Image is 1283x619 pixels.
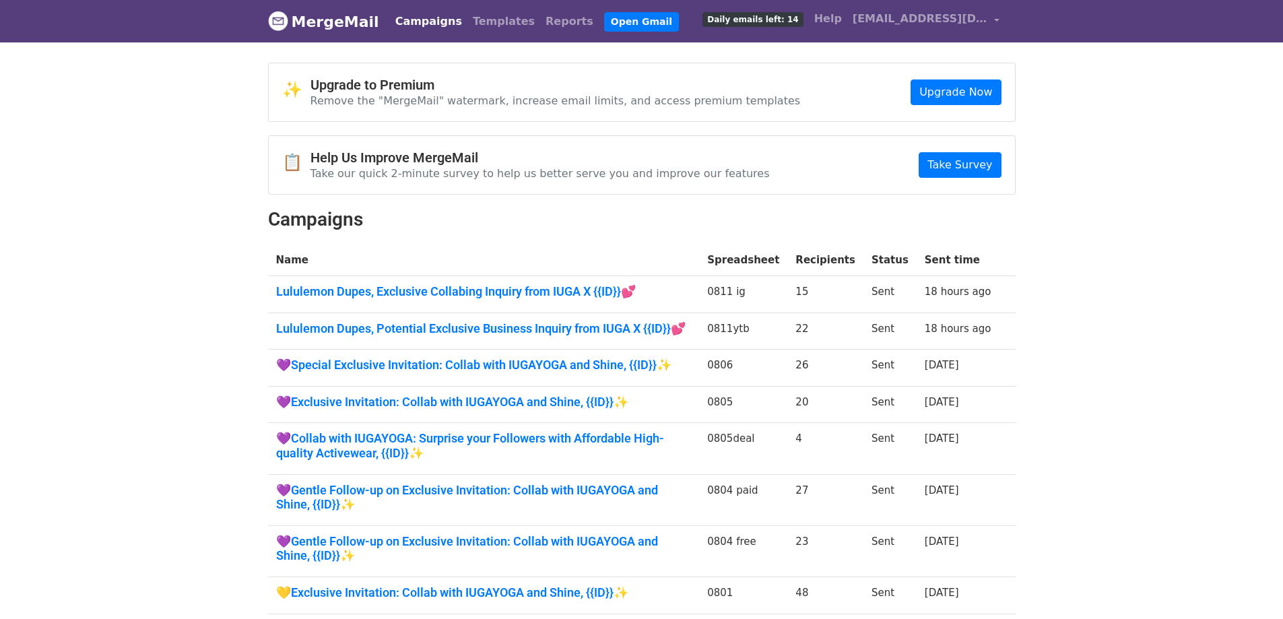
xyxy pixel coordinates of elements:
[699,313,787,350] td: 0811ytb
[310,94,801,108] p: Remove the "MergeMail" watermark, increase email limits, and access premium templates
[310,77,801,93] h4: Upgrade to Premium
[699,577,787,614] td: 0801
[925,286,991,298] a: 18 hours ago
[863,245,917,276] th: Status
[787,313,863,350] td: 22
[268,245,700,276] th: Name
[268,7,379,36] a: MergeMail
[787,577,863,614] td: 48
[863,386,917,423] td: Sent
[282,153,310,172] span: 📋
[809,5,847,32] a: Help
[925,323,991,335] a: 18 hours ago
[276,483,692,512] a: 💜Gentle Follow-up on Exclusive Invitation: Collab with IUGAYOGA and Shine, {{ID}}✨
[787,245,863,276] th: Recipients
[276,395,692,410] a: 💜Exclusive Invitation: Collab with IUGAYOGA and Shine, {{ID}}✨
[787,423,863,474] td: 4
[699,386,787,423] td: 0805
[925,359,959,371] a: [DATE]
[699,350,787,387] td: 0806
[699,525,787,577] td: 0804 free
[268,11,288,31] img: MergeMail logo
[604,12,679,32] a: Open Gmail
[787,276,863,313] td: 15
[847,5,1005,37] a: [EMAIL_ADDRESS][DOMAIN_NAME]
[276,534,692,563] a: 💜Gentle Follow-up on Exclusive Invitation: Collab with IUGAYOGA and Shine, {{ID}}✨
[310,166,770,181] p: Take our quick 2-minute survey to help us better serve you and improve our features
[276,431,692,460] a: 💜Collab with IUGAYOGA: Surprise your Followers with Affordable High-quality Activewear, {{ID}}✨
[925,396,959,408] a: [DATE]
[919,152,1001,178] a: Take Survey
[390,8,467,35] a: Campaigns
[310,150,770,166] h4: Help Us Improve MergeMail
[911,79,1001,105] a: Upgrade Now
[268,208,1016,231] h2: Campaigns
[925,432,959,445] a: [DATE]
[917,245,999,276] th: Sent time
[282,80,310,100] span: ✨
[467,8,540,35] a: Templates
[863,313,917,350] td: Sent
[787,350,863,387] td: 26
[925,587,959,599] a: [DATE]
[787,386,863,423] td: 20
[925,535,959,548] a: [DATE]
[276,585,692,600] a: 💛Exclusive Invitation: Collab with IUGAYOGA and Shine, {{ID}}✨
[863,276,917,313] td: Sent
[276,358,692,372] a: 💜Special Exclusive Invitation: Collab with IUGAYOGA and Shine, {{ID}}✨
[699,423,787,474] td: 0805deal
[863,577,917,614] td: Sent
[699,245,787,276] th: Spreadsheet
[925,484,959,496] a: [DATE]
[863,525,917,577] td: Sent
[276,284,692,299] a: Lululemon Dupes, Exclusive Collabing Inquiry from IUGA X {{ID}}💕
[702,12,803,27] span: Daily emails left: 14
[787,525,863,577] td: 23
[276,321,692,336] a: Lululemon Dupes, Potential Exclusive Business Inquiry from IUGA X {{ID}}💕
[863,474,917,525] td: Sent
[853,11,987,27] span: [EMAIL_ADDRESS][DOMAIN_NAME]
[699,276,787,313] td: 0811 ig
[787,474,863,525] td: 27
[699,474,787,525] td: 0804 paid
[863,350,917,387] td: Sent
[697,5,808,32] a: Daily emails left: 14
[863,423,917,474] td: Sent
[540,8,599,35] a: Reports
